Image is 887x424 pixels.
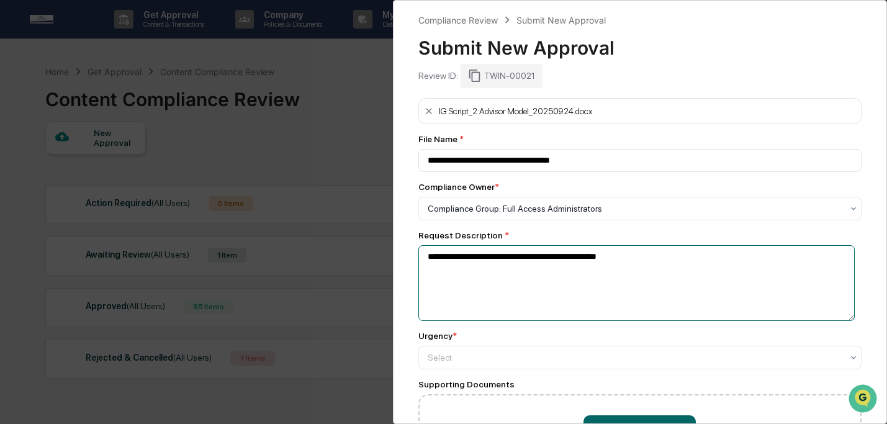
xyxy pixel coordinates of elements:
a: 🖐️Preclearance [7,151,85,174]
div: File Name [418,134,862,144]
span: Attestations [102,156,154,169]
div: IG Script_2 Advisor Model_20250924.docx [439,106,592,116]
div: We're available if you need us! [42,107,157,117]
a: 🗄️Attestations [85,151,159,174]
div: Supporting Documents [418,379,862,389]
div: Request Description [418,230,862,240]
div: 🗄️ [90,158,100,168]
div: TWIN-00021 [461,64,543,88]
div: Urgency [418,331,457,341]
p: How can we help? [12,26,226,46]
div: Compliance Review [418,15,498,25]
div: Compliance Owner [418,182,499,192]
div: Review ID: [418,71,458,81]
div: Submit New Approval [418,27,862,59]
a: 🔎Data Lookup [7,175,83,197]
span: Data Lookup [25,180,78,192]
button: Start new chat [211,99,226,114]
div: Submit New Approval [516,15,606,25]
div: 🖐️ [12,158,22,168]
span: Preclearance [25,156,80,169]
div: Start new chat [42,95,204,107]
div: 🔎 [12,181,22,191]
iframe: Open customer support [847,383,881,417]
img: 1746055101610-c473b297-6a78-478c-a979-82029cc54cd1 [12,95,35,117]
span: Pylon [124,210,150,220]
a: Powered byPylon [88,210,150,220]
